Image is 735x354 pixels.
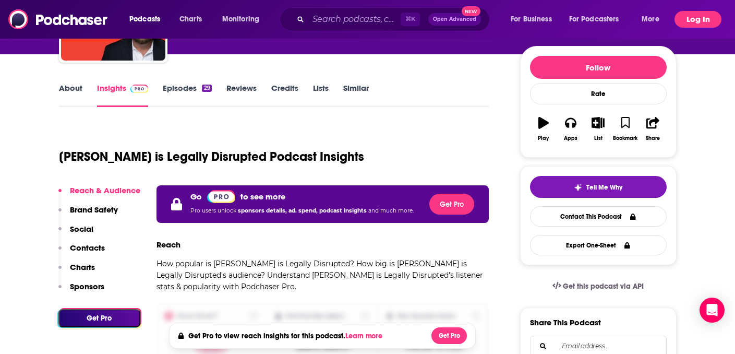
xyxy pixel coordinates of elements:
[431,327,467,344] button: Get Pro
[313,83,329,107] a: Lists
[240,192,285,202] p: to see more
[70,281,104,291] p: Sponsors
[308,11,401,28] input: Search podcasts, credits, & more...
[70,243,105,253] p: Contacts
[503,11,565,28] button: open menu
[179,12,202,27] span: Charts
[97,83,149,107] a: InsightsPodchaser Pro
[215,11,273,28] button: open menu
[59,83,82,107] a: About
[130,85,149,93] img: Podchaser Pro
[674,11,721,28] button: Log In
[646,135,660,141] div: Share
[594,135,603,141] div: List
[70,224,93,234] p: Social
[569,12,619,27] span: For Podcasters
[343,83,369,107] a: Similar
[345,332,385,340] button: Learn more
[58,309,140,327] button: Get Pro
[428,13,481,26] button: Open AdvancedNew
[530,235,667,255] button: Export One-Sheet
[8,9,109,29] img: Podchaser - Follow, Share and Rate Podcasts
[271,83,298,107] a: Credits
[58,281,104,301] button: Sponsors
[58,243,105,262] button: Contacts
[163,83,211,107] a: Episodes29
[202,85,211,92] div: 29
[207,190,236,203] a: Pro website
[634,11,672,28] button: open menu
[563,282,644,291] span: Get this podcast via API
[70,185,140,195] p: Reach & Audience
[129,12,160,27] span: Podcasts
[530,176,667,198] button: tell me why sparkleTell Me Why
[59,149,364,164] h1: [PERSON_NAME] is Legally Disrupted Podcast Insights
[70,205,118,215] p: Brand Safety
[564,135,577,141] div: Apps
[586,183,622,192] span: Tell Me Why
[462,6,480,16] span: New
[58,262,95,281] button: Charts
[639,110,666,148] button: Share
[156,258,489,292] p: How popular is [PERSON_NAME] is Legally Disrupted? How big is [PERSON_NAME] is Legally Disrupted'...
[530,206,667,227] a: Contact This Podcast
[557,110,584,148] button: Apps
[122,11,174,28] button: open menu
[188,332,385,340] h4: Get Pro to view reach insights for this podcast.
[190,203,414,219] p: Pro users unlock and much more.
[226,83,257,107] a: Reviews
[58,224,93,243] button: Social
[613,135,637,141] div: Bookmark
[173,11,208,28] a: Charts
[562,11,634,28] button: open menu
[58,205,118,224] button: Brand Safety
[530,83,667,104] div: Rate
[70,262,95,272] p: Charts
[511,12,552,27] span: For Business
[190,192,202,202] p: Go
[401,13,420,26] span: ⌘ K
[222,12,259,27] span: Monitoring
[238,207,368,214] span: sponsors details, ad. spend, podcast insights
[433,17,476,22] span: Open Advanced
[207,190,236,203] img: Podchaser Pro
[530,317,601,327] h3: Share This Podcast
[530,110,557,148] button: Play
[538,135,549,141] div: Play
[290,7,500,31] div: Search podcasts, credits, & more...
[574,183,582,192] img: tell me why sparkle
[58,185,140,205] button: Reach & Audience
[429,194,474,215] button: Get Pro
[642,12,659,27] span: More
[612,110,639,148] button: Bookmark
[530,56,667,79] button: Follow
[156,240,180,250] h3: Reach
[700,298,725,323] div: Open Intercom Messenger
[544,274,653,299] a: Get this podcast via API
[584,110,611,148] button: List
